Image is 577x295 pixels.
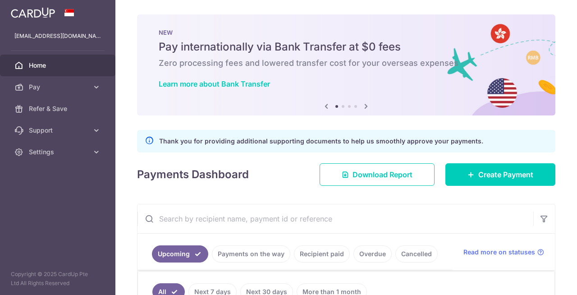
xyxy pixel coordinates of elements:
a: Read more on statuses [463,248,544,257]
span: Settings [29,147,88,157]
input: Search by recipient name, payment id or reference [137,204,533,233]
p: Thank you for providing additional supporting documents to help us smoothly approve your payments. [159,136,483,147]
h4: Payments Dashboard [137,166,249,183]
span: Home [29,61,88,70]
p: [EMAIL_ADDRESS][DOMAIN_NAME] [14,32,101,41]
p: NEW [159,29,534,36]
a: Recipient paid [294,245,350,263]
span: Refer & Save [29,104,88,113]
img: Bank transfer banner [137,14,555,115]
h6: Zero processing fees and lowered transfer cost for your overseas expenses [159,58,534,69]
a: Create Payment [445,163,555,186]
span: Create Payment [478,169,533,180]
a: Cancelled [395,245,438,263]
a: Learn more about Bank Transfer [159,79,270,88]
h5: Pay internationally via Bank Transfer at $0 fees [159,40,534,54]
iframe: Opens a widget where you can find more information [519,268,568,290]
span: Pay [29,83,88,92]
a: Download Report [320,163,435,186]
span: Download Report [353,169,412,180]
span: Support [29,126,88,135]
img: CardUp [11,7,55,18]
a: Overdue [353,245,392,263]
a: Upcoming [152,245,208,263]
a: Payments on the way [212,245,290,263]
span: Read more on statuses [463,248,535,257]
